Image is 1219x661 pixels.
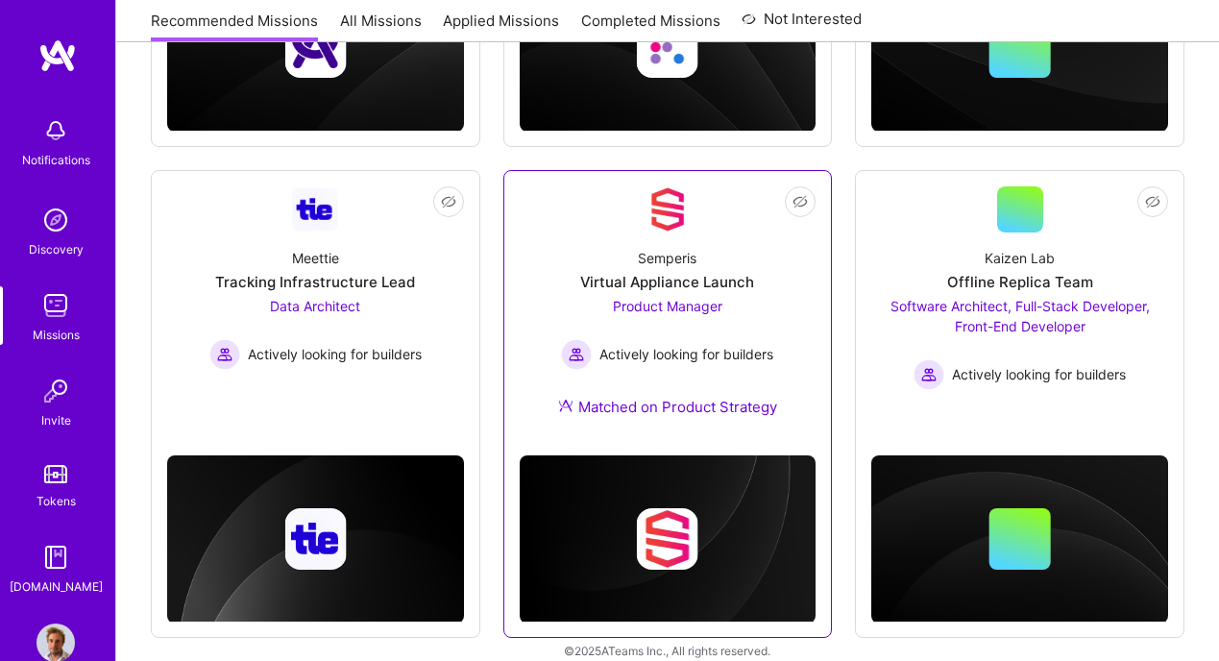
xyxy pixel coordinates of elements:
i: icon EyeClosed [792,194,808,209]
img: Company logo [284,508,346,570]
img: Company logo [637,508,698,570]
img: Ateam Purple Icon [558,398,573,413]
div: Discovery [29,239,84,259]
img: Company Logo [292,188,338,230]
a: Kaizen LabOffline Replica TeamSoftware Architect, Full-Stack Developer, Front-End Developer Activ... [871,186,1168,397]
div: [DOMAIN_NAME] [10,576,103,597]
div: Kaizen Lab [985,248,1055,268]
img: logo [38,38,77,73]
div: Semperis [638,248,696,268]
img: Company Logo [645,186,691,233]
a: Recommended Missions [151,11,318,42]
span: Actively looking for builders [248,344,422,364]
i: icon EyeClosed [441,194,456,209]
img: teamwork [37,286,75,325]
div: Virtual Appliance Launch [580,272,754,292]
img: Company logo [637,16,698,78]
div: Notifications [22,150,90,170]
i: icon EyeClosed [1145,194,1160,209]
a: Company LogoMeettieTracking Infrastructure LeadData Architect Actively looking for buildersActive... [167,186,464,397]
img: Actively looking for builders [561,339,592,370]
div: Tokens [37,491,76,511]
span: Actively looking for builders [599,344,773,364]
img: cover [520,455,817,624]
a: Completed Missions [581,11,720,42]
div: Tracking Infrastructure Lead [215,272,415,292]
img: cover [871,455,1168,624]
a: All Missions [340,11,422,42]
a: Applied Missions [443,11,559,42]
div: Matched on Product Strategy [558,397,777,417]
a: Not Interested [742,8,862,42]
div: Meettie [292,248,339,268]
img: Actively looking for builders [209,339,240,370]
img: discovery [37,201,75,239]
img: bell [37,111,75,150]
img: tokens [44,465,67,483]
img: cover [167,455,464,624]
div: Offline Replica Team [947,272,1093,292]
img: Invite [37,372,75,410]
div: Missions [33,325,80,345]
span: Product Manager [613,298,722,314]
span: Actively looking for builders [952,364,1126,384]
a: Company LogoSemperisVirtual Appliance LaunchProduct Manager Actively looking for buildersActively... [520,186,817,440]
span: Software Architect, Full-Stack Developer, Front-End Developer [890,298,1150,334]
div: Invite [41,410,71,430]
img: guide book [37,538,75,576]
span: Data Architect [270,298,360,314]
img: Company logo [284,16,346,78]
img: Actively looking for builders [914,359,944,390]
